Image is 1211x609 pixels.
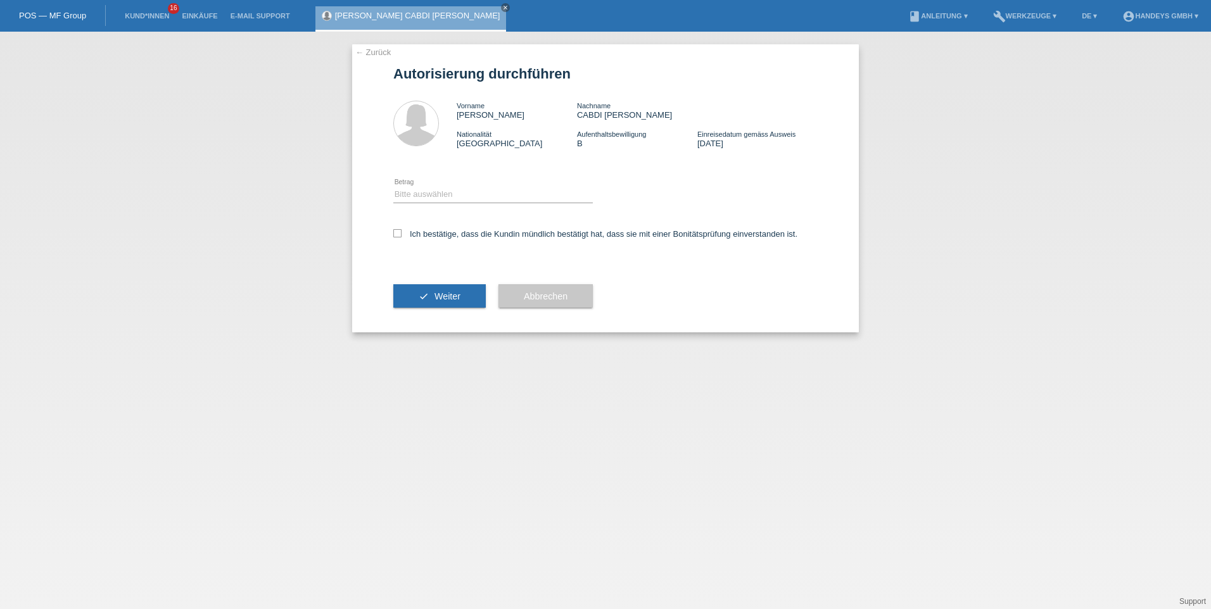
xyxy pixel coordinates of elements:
span: Weiter [434,291,460,301]
span: Nationalität [457,130,491,138]
button: Abbrechen [498,284,593,308]
i: account_circle [1122,10,1135,23]
span: Einreisedatum gemäss Ausweis [697,130,796,138]
div: [DATE] [697,129,818,148]
a: E-Mail Support [224,12,296,20]
span: Aufenthaltsbewilligung [577,130,646,138]
div: B [577,129,697,148]
span: Vorname [457,102,485,110]
i: close [502,4,509,11]
a: POS — MF Group [19,11,86,20]
a: DE ▾ [1075,12,1103,20]
span: Nachname [577,102,611,110]
i: check [419,291,429,301]
h1: Autorisierung durchführen [393,66,818,82]
a: Support [1179,597,1206,606]
i: build [993,10,1006,23]
span: 16 [168,3,179,14]
a: ← Zurück [355,47,391,57]
a: Kund*innen [118,12,175,20]
div: CABDI [PERSON_NAME] [577,101,697,120]
button: check Weiter [393,284,486,308]
label: Ich bestätige, dass die Kundin mündlich bestätigt hat, dass sie mit einer Bonitätsprüfung einvers... [393,229,797,239]
i: book [908,10,921,23]
div: [GEOGRAPHIC_DATA] [457,129,577,148]
span: Abbrechen [524,291,567,301]
a: [PERSON_NAME] CABDI [PERSON_NAME] [335,11,500,20]
a: bookAnleitung ▾ [902,12,973,20]
a: account_circleHandeys GmbH ▾ [1116,12,1205,20]
a: buildWerkzeuge ▾ [987,12,1063,20]
a: close [501,3,510,12]
div: [PERSON_NAME] [457,101,577,120]
a: Einkäufe [175,12,224,20]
